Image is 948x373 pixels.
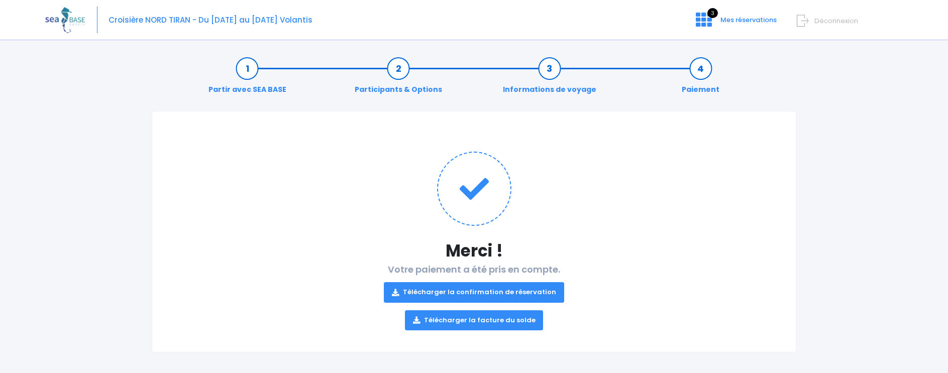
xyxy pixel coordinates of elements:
a: Informations de voyage [498,63,601,95]
span: Déconnexion [814,16,858,26]
h1: Merci ! [172,241,776,261]
a: Paiement [677,63,724,95]
a: Participants & Options [350,63,447,95]
span: 3 [707,8,718,18]
span: Croisière NORD TIRAN - Du [DATE] au [DATE] Volantis [109,15,312,25]
a: 3 Mes réservations [688,19,783,28]
span: Mes réservations [720,15,777,25]
h2: Votre paiement a été pris en compte. [172,264,776,330]
a: Partir avec SEA BASE [203,63,291,95]
a: Télécharger la facture du solde [405,310,544,330]
a: Télécharger la confirmation de réservation [384,282,564,302]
